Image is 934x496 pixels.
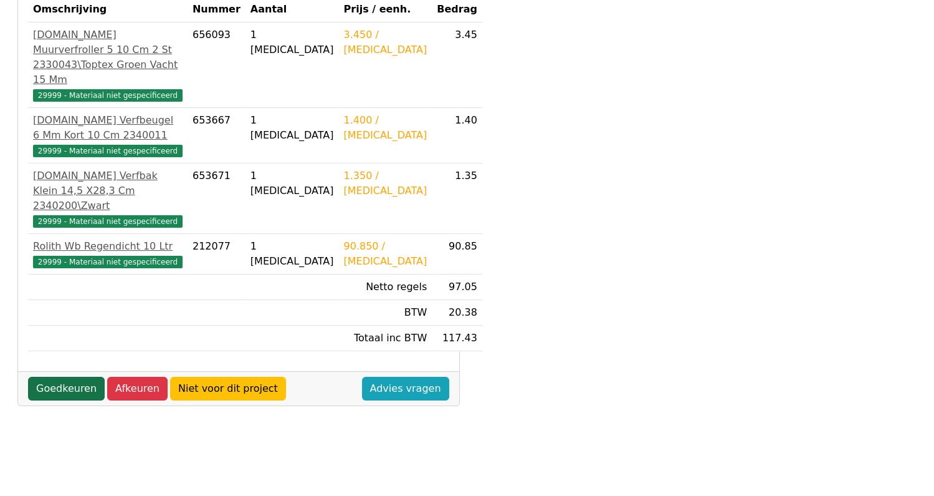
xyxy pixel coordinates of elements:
[188,108,245,163] td: 653667
[33,256,183,268] span: 29999 - Materiaal niet gespecificeerd
[33,27,183,87] div: [DOMAIN_NAME] Muurverfroller 5 10 Cm 2 St 2330043\Toptex Groen Vacht 15 Mm
[33,145,183,157] span: 29999 - Materiaal niet gespecificeerd
[250,168,334,198] div: 1 [MEDICAL_DATA]
[33,168,183,228] a: [DOMAIN_NAME] Verfbak Klein 14,5 X28,3 Cm 2340200\Zwart29999 - Materiaal niet gespecificeerd
[432,300,482,326] td: 20.38
[344,168,427,198] div: 1.350 / [MEDICAL_DATA]
[344,27,427,57] div: 3.450 / [MEDICAL_DATA]
[33,215,183,228] span: 29999 - Materiaal niet gespecificeerd
[28,377,105,401] a: Goedkeuren
[250,27,334,57] div: 1 [MEDICAL_DATA]
[432,22,482,108] td: 3.45
[188,22,245,108] td: 656093
[33,113,183,143] div: [DOMAIN_NAME] Verfbeugel 6 Mm Kort 10 Cm 2340011
[432,275,482,300] td: 97.05
[432,108,482,163] td: 1.40
[33,239,183,269] a: Rolith Wb Regendicht 10 Ltr29999 - Materiaal niet gespecificeerd
[33,113,183,158] a: [DOMAIN_NAME] Verfbeugel 6 Mm Kort 10 Cm 234001129999 - Materiaal niet gespecificeerd
[339,275,432,300] td: Netto regels
[33,89,183,102] span: 29999 - Materiaal niet gespecificeerd
[33,239,183,254] div: Rolith Wb Regendicht 10 Ltr
[170,377,286,401] a: Niet voor dit project
[250,239,334,269] div: 1 [MEDICAL_DATA]
[432,234,482,275] td: 90.85
[339,300,432,326] td: BTW
[107,377,168,401] a: Afkeuren
[344,113,427,143] div: 1.400 / [MEDICAL_DATA]
[250,113,334,143] div: 1 [MEDICAL_DATA]
[432,326,482,351] td: 117.43
[188,163,245,234] td: 653671
[344,239,427,269] div: 90.850 / [MEDICAL_DATA]
[362,377,449,401] a: Advies vragen
[33,27,183,102] a: [DOMAIN_NAME] Muurverfroller 5 10 Cm 2 St 2330043\Toptex Groen Vacht 15 Mm29999 - Materiaal niet ...
[432,163,482,234] td: 1.35
[339,326,432,351] td: Totaal inc BTW
[188,234,245,275] td: 212077
[33,168,183,213] div: [DOMAIN_NAME] Verfbak Klein 14,5 X28,3 Cm 2340200\Zwart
